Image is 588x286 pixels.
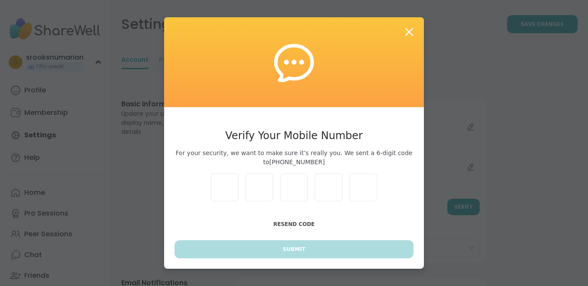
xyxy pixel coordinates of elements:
span: Submit [283,245,305,253]
span: For your security, we want to make sure it’s really you. We sent a 6-digit code to [PHONE_NUMBER] [174,149,414,167]
h3: Verify Your Mobile Number [174,128,414,143]
span: Resend Code [273,221,315,227]
button: Resend Code [174,215,414,233]
button: Submit [174,240,414,258]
